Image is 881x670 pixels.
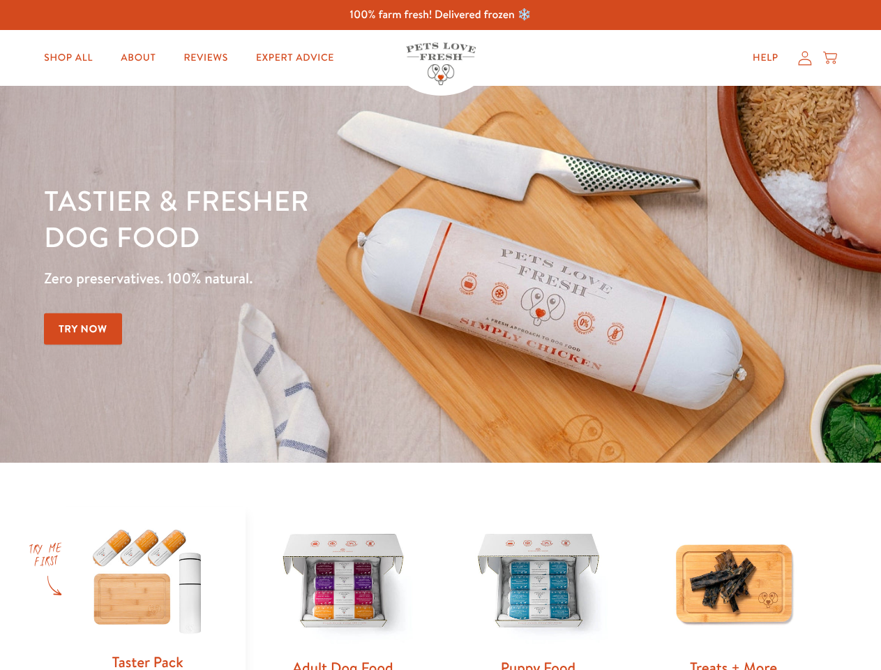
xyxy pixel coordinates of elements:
a: Help [741,44,790,72]
h1: Tastier & fresher dog food [44,182,573,255]
p: Zero preservatives. 100% natural. [44,266,573,291]
img: Pets Love Fresh [406,43,476,85]
a: Expert Advice [245,44,345,72]
a: Try Now [44,313,122,345]
a: Reviews [172,44,239,72]
a: About [110,44,167,72]
a: Shop All [33,44,104,72]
